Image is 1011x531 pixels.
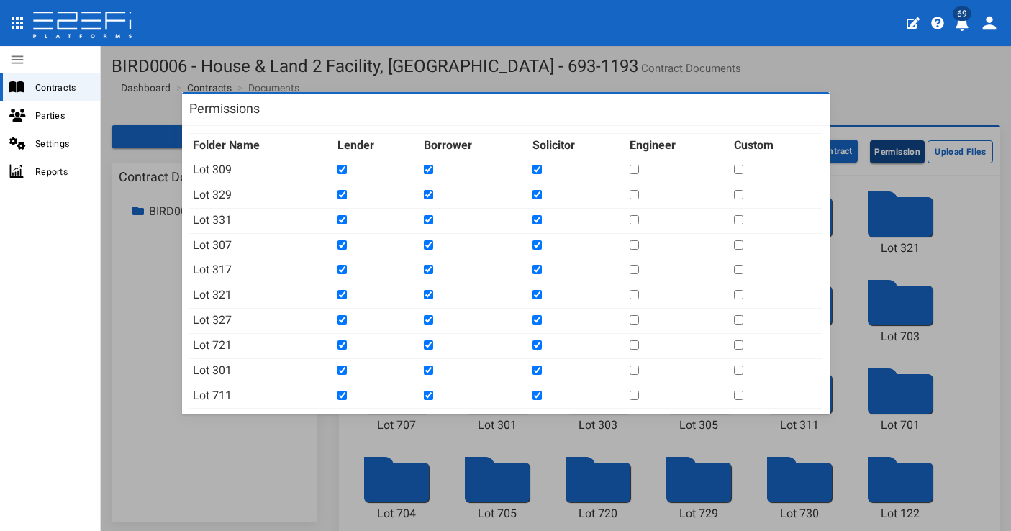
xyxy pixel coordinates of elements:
span: Contracts [35,79,89,96]
th: Custom [730,134,822,158]
td: Lot 721 [189,333,335,358]
td: Lot 331 [189,208,335,233]
td: Lot 301 [189,358,335,383]
td: Lot 317 [189,258,335,283]
th: Solicitor [529,134,626,158]
td: Lot 321 [189,283,335,309]
span: Reports [35,163,89,180]
td: Lot 309 [189,158,335,183]
td: Lot 327 [189,309,335,334]
th: Folder Name [189,134,335,158]
td: Lot 711 [189,383,335,409]
span: Parties [35,107,89,124]
th: Lender [334,134,420,158]
td: Lot 702 [189,409,335,434]
th: Engineer [626,134,730,158]
th: Borrower [420,134,529,158]
h3: Permissions [189,102,260,115]
td: Lot 307 [189,233,335,258]
span: Settings [35,135,89,152]
td: Lot 329 [189,183,335,208]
